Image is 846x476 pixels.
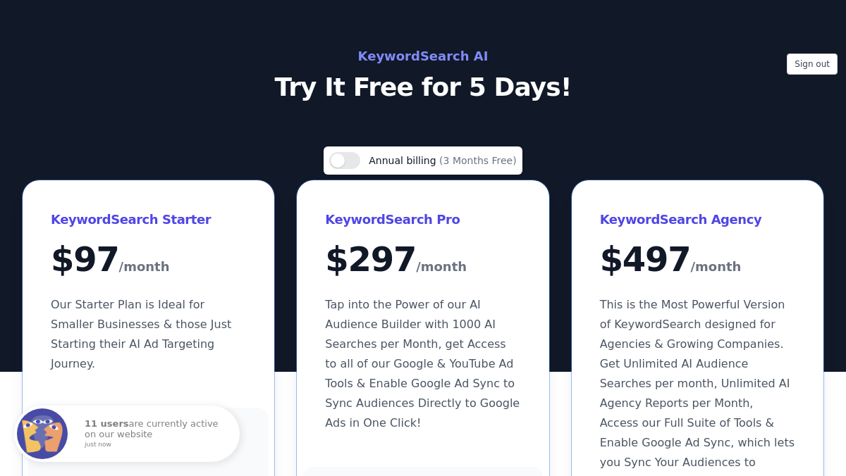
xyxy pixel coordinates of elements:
span: Tap into the Power of our AI Audience Builder with 1000 AI Searches per Month, get Access to all ... [325,298,520,430]
span: Annual billing [369,155,439,166]
button: Sign out [787,54,838,75]
strong: 11 users [85,418,129,429]
img: Fomo [17,408,68,459]
small: just now [85,441,221,449]
span: /month [690,256,741,278]
div: $ 297 [325,242,520,278]
span: (3 Months Free) [439,155,517,166]
div: $ 97 [51,242,246,278]
p: are currently active on our website [85,419,226,448]
p: Try It Free for 5 Days! [107,73,739,101]
div: $ 497 [600,242,795,278]
span: /month [416,256,467,278]
h3: KeywordSearch Agency [600,208,795,231]
h2: KeywordSearch AI [107,45,739,68]
span: /month [119,256,170,278]
span: Our Starter Plan is Ideal for Smaller Businesses & those Just Starting their AI Ad Targeting Jour... [51,298,231,370]
h3: KeywordSearch Pro [325,208,520,231]
h3: KeywordSearch Starter [51,208,246,231]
